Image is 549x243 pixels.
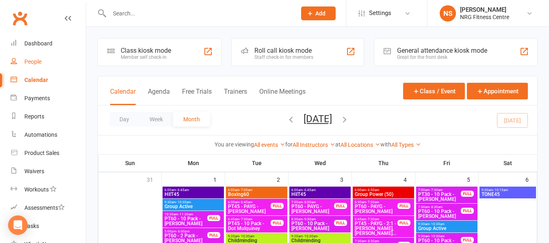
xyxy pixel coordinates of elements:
[304,113,332,125] button: [DATE]
[467,83,528,99] button: Appointment
[404,172,415,186] div: 4
[418,192,461,202] span: PT30 - 10 Pack - [PERSON_NAME]
[215,141,254,148] strong: You are viewing
[207,215,220,221] div: FULL
[109,112,139,127] button: Day
[291,204,334,214] span: PT60 - PAYG - [PERSON_NAME]
[418,226,476,231] span: Group Active
[352,155,415,172] th: Thu
[162,155,225,172] th: Mon
[148,88,170,105] button: Agenda
[418,205,461,209] span: 7:30am
[11,89,86,108] a: Payments
[303,217,316,221] span: - 9:30am
[24,168,44,174] div: Waivers
[271,203,284,209] div: FULL
[176,188,189,192] span: - 6:45am
[207,232,220,238] div: FULL
[121,47,171,54] div: Class kiosk mode
[354,221,398,236] span: PT45 - PAYG - 2:1 - [PERSON_NAME], [PERSON_NAME]...
[340,172,352,186] div: 3
[293,142,335,148] a: All Instructors
[164,230,208,233] span: 5:00pm
[430,222,445,226] span: - 10:30am
[228,188,286,192] span: 6:00am
[164,192,222,197] span: HIIT45
[139,112,173,127] button: Week
[147,172,161,186] div: 31
[10,8,30,28] a: Clubworx
[164,200,222,204] span: 9:30am
[239,234,254,238] span: - 10:30am
[291,200,334,204] span: 7:00am
[461,237,474,243] div: FULL
[11,162,86,181] a: Waivers
[228,200,271,204] span: 6:00am
[254,47,313,54] div: Roll call kiosk mode
[164,233,208,243] span: PT60 - 2 Pack - [PERSON_NAME]
[176,200,191,204] span: - 10:30am
[403,83,465,99] button: Class / Event
[8,215,28,235] div: Open Intercom Messenger
[24,186,49,193] div: Workouts
[354,188,412,192] span: 6:00am
[11,144,86,162] a: Product Sales
[24,40,52,47] div: Dashboard
[224,88,247,105] button: Trainers
[228,234,286,238] span: 9:20am
[366,217,379,221] span: - 7:30am
[366,200,379,204] span: - 7:30am
[254,142,285,148] a: All events
[354,192,412,197] span: Group Power (50)
[397,220,410,226] div: FULL
[254,54,313,60] div: Staff check-in for members
[481,192,534,197] span: TONE45
[11,53,86,71] a: People
[493,188,508,192] span: - 10:15am
[303,200,316,204] span: - 8:00am
[164,213,208,216] span: 10:30am
[24,204,65,211] div: Assessments
[259,88,306,105] button: Online Meetings
[176,230,190,233] span: - 6:00pm
[354,239,398,243] span: 7:30am
[354,200,398,204] span: 6:30am
[239,217,252,221] span: - 7:30am
[415,155,479,172] th: Fri
[110,88,136,105] button: Calendar
[430,205,443,209] span: - 8:30am
[164,204,222,209] span: Group Active
[430,234,445,238] span: - 10:30am
[397,54,487,60] div: Great for the front desk
[291,188,349,192] span: 6:00am
[391,142,421,148] a: All Types
[461,191,474,197] div: FULL
[11,34,86,53] a: Dashboard
[291,221,334,231] span: PT60 - 10 Pack - [PERSON_NAME]
[182,88,212,105] button: Free Trials
[277,172,288,186] div: 2
[24,223,39,229] div: Tasks
[11,217,86,235] a: Tasks
[289,155,352,172] th: Wed
[440,5,456,22] div: NS
[173,112,210,127] button: Month
[164,188,222,192] span: 6:00am
[354,204,398,214] span: PT60 - PAYG - [PERSON_NAME]
[418,234,461,238] span: 9:30am
[369,4,391,22] span: Settings
[479,155,537,172] th: Sat
[460,6,509,13] div: [PERSON_NAME]
[178,213,193,216] span: - 11:30am
[303,188,316,192] span: - 6:45am
[430,188,443,192] span: - 7:30am
[418,222,476,226] span: 9:30am
[481,188,534,192] span: 9:30am
[285,141,293,148] strong: for
[228,221,271,231] span: PT45 - 10 Pack - Dot Mulquiney
[467,172,478,186] div: 5
[291,217,334,221] span: 8:30am
[291,238,349,243] span: Childminding
[107,8,291,19] input: Search...
[24,150,59,156] div: Product Sales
